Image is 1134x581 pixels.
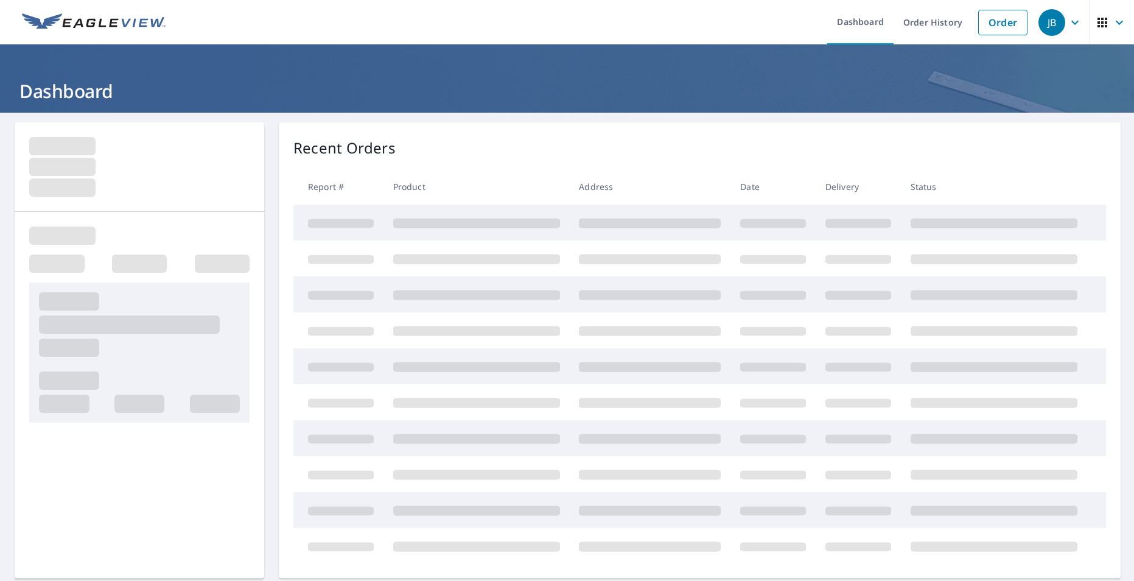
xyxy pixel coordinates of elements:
a: Order [978,10,1027,35]
th: Address [569,169,730,205]
div: JB [1038,9,1065,36]
th: Product [383,169,570,205]
th: Delivery [816,169,901,205]
th: Report # [293,169,383,205]
th: Status [901,169,1087,205]
h1: Dashboard [15,79,1119,104]
th: Date [730,169,816,205]
img: EV Logo [22,13,166,32]
p: Recent Orders [293,137,396,159]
